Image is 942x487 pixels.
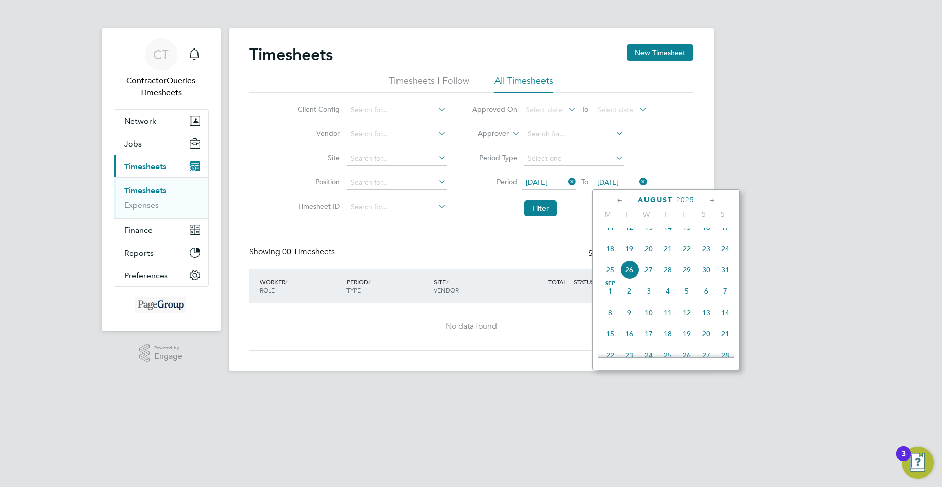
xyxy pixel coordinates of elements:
input: Search for... [347,152,447,166]
span: 29 [677,260,697,279]
h2: Timesheets [249,44,333,65]
span: Select date [526,105,562,114]
span: 13 [697,303,716,322]
span: 16 [620,324,639,344]
span: 22 [601,346,620,365]
span: 21 [658,239,677,258]
span: Finance [124,225,153,235]
label: Timesheet ID [294,202,340,211]
span: Engage [154,352,182,361]
span: To [578,175,591,188]
input: Select one [524,152,624,166]
button: Finance [114,219,208,241]
span: 7 [716,281,735,301]
span: Select date [597,105,633,114]
span: 15 [601,324,620,344]
div: WORKER [257,273,344,299]
span: 23 [697,239,716,258]
span: 15 [677,218,697,237]
span: Network [124,116,156,126]
span: 1 [601,281,620,301]
label: Approved On [472,105,517,114]
span: 26 [620,260,639,279]
button: Network [114,110,208,132]
span: 24 [639,346,658,365]
span: 18 [601,239,620,258]
span: 27 [639,260,658,279]
span: 22 [677,239,697,258]
span: 24 [716,239,735,258]
input: Search for... [524,127,624,141]
span: 14 [716,303,735,322]
div: No data found [259,321,683,332]
span: Preferences [124,271,168,280]
label: Client Config [294,105,340,114]
span: 31 [716,260,735,279]
span: 27 [697,346,716,365]
div: SITE [431,273,519,299]
span: M [598,210,617,219]
button: Timesheets [114,155,208,177]
span: Jobs [124,139,142,149]
span: 2025 [676,196,695,204]
a: CTContractorQueries Timesheets [114,38,209,99]
nav: Main navigation [102,28,221,331]
span: 8 [601,303,620,322]
span: [DATE] [597,178,619,187]
div: STATUS [571,273,624,291]
span: 19 [620,239,639,258]
span: 25 [601,260,620,279]
span: TOTAL [548,278,566,286]
span: F [675,210,694,219]
span: CT [153,48,169,61]
a: Go to home page [114,297,209,313]
label: Site [294,153,340,162]
span: 4 [658,281,677,301]
span: VENDOR [434,286,459,294]
input: Search for... [347,127,447,141]
span: / [368,278,370,286]
button: Preferences [114,264,208,286]
span: 11 [601,218,620,237]
a: Timesheets [124,186,166,196]
span: T [617,210,636,219]
input: Search for... [347,103,447,117]
span: Sep [601,281,620,286]
span: 30 [697,260,716,279]
span: 5 [677,281,697,301]
label: Vendor [294,129,340,138]
button: New Timesheet [627,44,693,61]
div: 3 [901,454,906,467]
label: Period Type [472,153,517,162]
span: To [578,103,591,116]
div: Status [588,247,673,261]
span: Powered by [154,344,182,352]
span: 6 [697,281,716,301]
span: 23 [620,346,639,365]
button: Open Resource Center, 3 new notifications [902,447,934,479]
span: 00 Timesheets [282,247,335,257]
span: 13 [639,218,658,237]
span: 28 [716,346,735,365]
div: PERIOD [344,273,431,299]
label: Approver [463,129,509,139]
span: S [713,210,732,219]
span: 2 [620,281,639,301]
img: michaelpageint-logo-retina.png [135,297,187,313]
input: Search for... [347,176,447,190]
span: 19 [677,324,697,344]
span: [DATE] [526,178,548,187]
span: 16 [697,218,716,237]
span: 3 [639,281,658,301]
span: 18 [658,324,677,344]
span: / [446,278,448,286]
a: Powered byEngage [139,344,182,363]
li: All Timesheets [494,75,553,93]
span: 11 [658,303,677,322]
a: Expenses [124,200,159,210]
span: W [636,210,656,219]
label: Position [294,177,340,186]
div: Timesheets [114,177,208,218]
button: Filter [524,200,557,216]
label: Period [472,177,517,186]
